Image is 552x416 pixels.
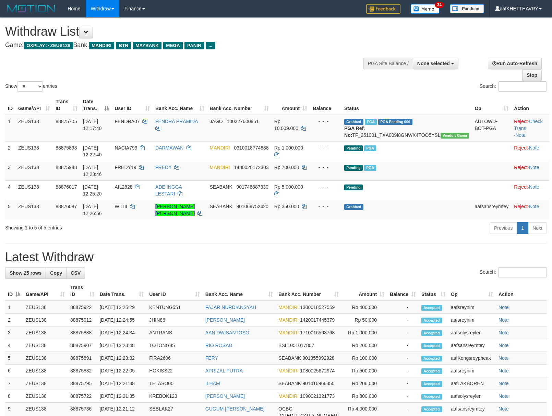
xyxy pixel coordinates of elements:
td: ZEUS138 [15,161,53,180]
span: Accepted [421,381,442,387]
th: Amount: activate to sort column ascending [272,95,310,115]
button: None selected [413,58,458,69]
td: [DATE] 12:24:55 [97,314,147,326]
span: [DATE] 12:25:20 [83,184,102,197]
a: Note [499,317,509,323]
td: [DATE] 12:21:35 [97,390,147,403]
td: - [387,352,419,365]
span: MAYBANK [133,42,161,49]
span: Copy 0310018774888 to clipboard [234,145,268,151]
img: panduan.png [450,4,484,13]
td: - [387,326,419,339]
span: Accepted [421,394,442,400]
td: - [387,314,419,326]
span: None selected [417,61,450,66]
label: Search: [480,267,547,277]
td: KENTUNG551 [146,301,203,314]
a: Run Auto-Refresh [488,58,542,69]
span: Copy 1710016598768 to clipboard [300,330,335,335]
span: Copy 901069752420 to clipboard [236,204,268,209]
span: Rp 350.000 [274,204,299,209]
span: SEABANK [278,381,301,386]
a: Note [499,330,509,335]
a: AAN DWISANTOSO [205,330,249,335]
td: ZEUS138 [15,180,53,200]
div: PGA Site Balance / [363,58,413,69]
a: Check Trans [514,119,542,131]
span: Pending [344,165,363,171]
a: Note [499,393,509,399]
a: Note [499,305,509,310]
th: Date Trans.: activate to sort column descending [80,95,112,115]
a: ADE INGGA LESTARI [155,184,182,197]
td: 2 [5,314,23,326]
td: 88875922 [68,301,97,314]
div: - - - [313,164,339,171]
td: 88875907 [68,339,97,352]
td: 1 [5,301,23,314]
span: AIL2828 [115,184,132,190]
td: aafsansreymtey [448,339,496,352]
th: Action [511,95,549,115]
td: aafsansreymtey [472,200,511,219]
div: - - - [313,144,339,151]
h1: Latest Withdraw [5,250,547,264]
td: 8 [5,390,23,403]
span: PANIN [184,42,204,49]
a: Note [499,355,509,361]
td: [DATE] 12:24:34 [97,326,147,339]
span: SEABANK [210,204,232,209]
img: Feedback.jpg [366,4,400,14]
span: Copy 1051017807 to clipboard [288,343,314,348]
span: Copy 1480020172303 to clipboard [234,165,268,170]
th: Amount: activate to sort column ascending [341,281,387,301]
th: User ID: activate to sort column ascending [146,281,203,301]
a: Copy [46,267,67,279]
span: Copy 1090021321773 to clipboard [300,393,335,399]
th: Balance [310,95,341,115]
td: aafLAKBOREN [448,377,496,390]
td: ZEUS138 [23,314,68,326]
a: Note [499,368,509,373]
td: ZEUS138 [23,365,68,377]
td: ANTRANS [146,326,203,339]
span: OCBC [278,406,292,412]
td: 88875912 [68,314,97,326]
th: ID: activate to sort column descending [5,281,23,301]
span: Vendor URL: https://trx31.1velocity.biz [441,133,469,139]
th: Bank Acc. Number: activate to sort column ascending [276,281,341,301]
span: Copy 901355992928 to clipboard [302,355,334,361]
th: User ID: activate to sort column ascending [112,95,153,115]
span: Accepted [421,318,442,323]
td: ZEUS138 [15,141,53,161]
th: Date Trans.: activate to sort column ascending [97,281,147,301]
span: Marked by aafsolysreylen [365,119,377,125]
th: Action [496,281,547,301]
span: Grabbed [344,204,363,210]
span: Copy 100327600951 to clipboard [227,119,259,124]
td: [DATE] 12:23:32 [97,352,147,365]
td: TOTONG85 [146,339,203,352]
div: - - - [313,203,339,210]
td: 1 [5,115,15,142]
td: 88875795 [68,377,97,390]
td: [DATE] 12:22:05 [97,365,147,377]
span: Copy 901416966350 to clipboard [302,381,334,386]
span: MANDIRI [278,305,299,310]
div: - - - [313,183,339,190]
td: 3 [5,161,15,180]
span: SEABANK [210,184,232,190]
div: Showing 1 to 5 of 5 entries [5,222,225,231]
span: MANDIRI [278,330,299,335]
span: 34 [435,2,444,8]
a: 1 [517,222,528,234]
span: Pending [344,145,363,151]
a: Reject [514,119,528,124]
th: ID [5,95,15,115]
b: PGA Ref. No: [344,126,365,138]
a: [PERSON_NAME] [PERSON_NAME] [155,204,195,216]
a: CSV [66,267,85,279]
td: Rp 800,000 [341,390,387,403]
td: 7 [5,377,23,390]
span: Rp 1.000.000 [274,145,303,151]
